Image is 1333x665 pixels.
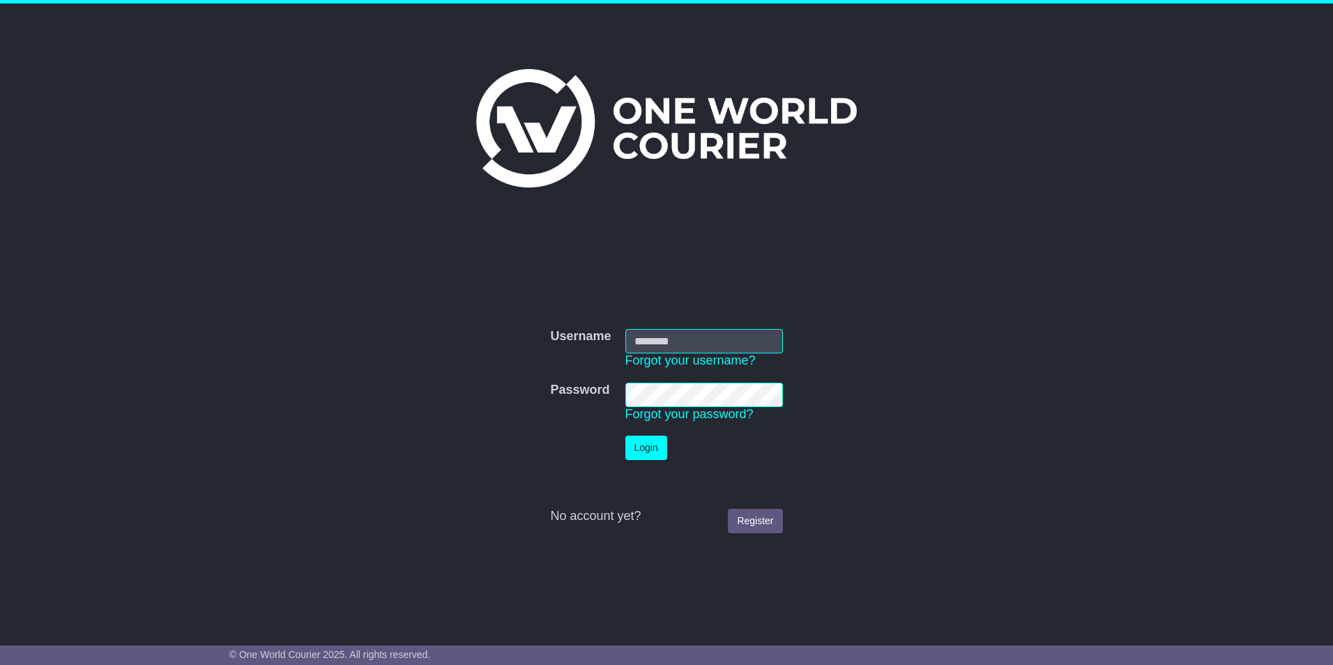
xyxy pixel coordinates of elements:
a: Forgot your password? [625,407,754,421]
button: Login [625,436,667,460]
a: Forgot your username? [625,353,756,367]
img: One World [476,69,857,188]
div: No account yet? [550,509,782,524]
span: © One World Courier 2025. All rights reserved. [229,649,431,660]
a: Register [728,509,782,533]
label: Password [550,383,609,398]
label: Username [550,329,611,344]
